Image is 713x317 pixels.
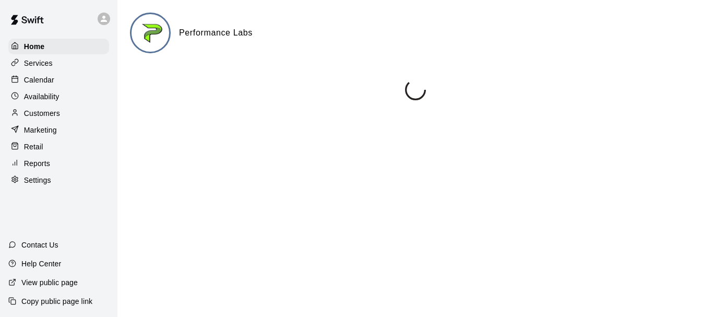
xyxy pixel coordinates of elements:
[24,142,43,152] p: Retail
[8,156,109,171] a: Reports
[8,139,109,155] a: Retail
[8,39,109,54] a: Home
[21,240,58,250] p: Contact Us
[8,172,109,188] a: Settings
[132,14,171,53] img: Performance Labs logo
[8,89,109,104] a: Availability
[179,26,253,40] h6: Performance Labs
[8,122,109,138] a: Marketing
[24,91,60,102] p: Availability
[8,105,109,121] a: Customers
[24,108,60,119] p: Customers
[24,158,50,169] p: Reports
[8,55,109,71] a: Services
[24,125,57,135] p: Marketing
[21,277,78,288] p: View public page
[24,175,51,185] p: Settings
[21,259,61,269] p: Help Center
[24,75,54,85] p: Calendar
[24,58,53,68] p: Services
[8,72,109,88] a: Calendar
[21,296,92,307] p: Copy public page link
[24,41,45,52] p: Home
